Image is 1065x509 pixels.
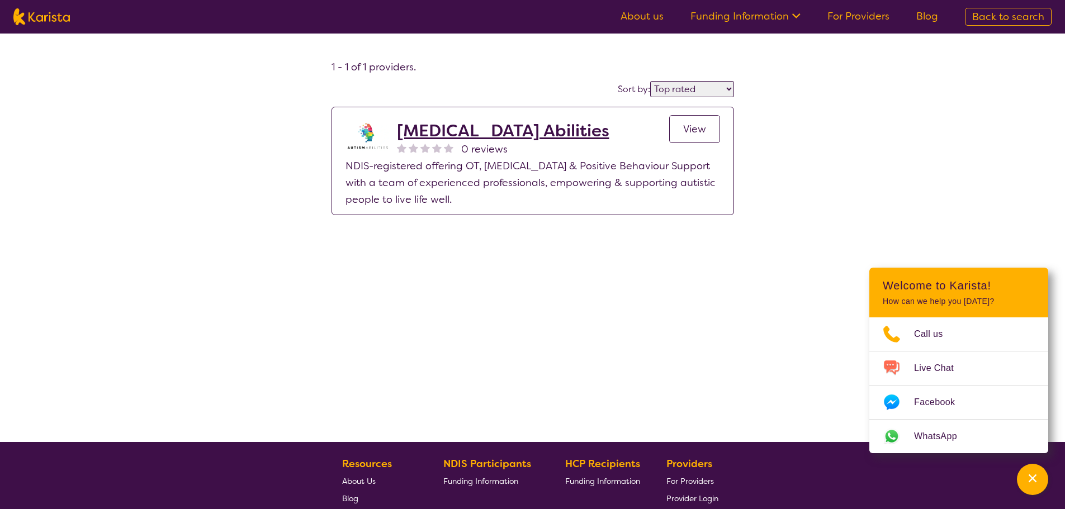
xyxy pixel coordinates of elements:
[444,143,453,153] img: nonereviewstar
[669,115,720,143] a: View
[443,457,531,470] b: NDIS Participants
[666,489,718,507] a: Provider Login
[565,472,640,489] a: Funding Information
[666,472,718,489] a: For Providers
[827,9,889,23] a: For Providers
[345,158,720,208] p: NDIS-registered offering OT, [MEDICAL_DATA] & Positive Behaviour Support with a team of experienc...
[345,121,390,151] img: tuxwog0w0nxq84daeyee.webp
[690,9,801,23] a: Funding Information
[618,83,650,95] label: Sort by:
[461,141,508,158] span: 0 reviews
[13,8,70,25] img: Karista logo
[332,60,734,74] h4: 1 - 1 of 1 providers .
[972,10,1044,23] span: Back to search
[342,476,376,486] span: About Us
[965,8,1052,26] a: Back to search
[342,493,358,503] span: Blog
[914,360,967,377] span: Live Chat
[565,476,640,486] span: Funding Information
[883,297,1035,306] p: How can we help you [DATE]?
[914,326,957,342] span: Call us
[666,493,718,503] span: Provider Login
[443,476,518,486] span: Funding Information
[420,143,430,153] img: nonereviewstar
[914,428,971,445] span: WhatsApp
[666,457,712,470] b: Providers
[342,457,392,470] b: Resources
[883,279,1035,292] h2: Welcome to Karista!
[1017,464,1048,495] button: Channel Menu
[916,9,938,23] a: Blog
[342,472,417,489] a: About Us
[869,420,1048,453] a: Web link opens in a new tab.
[342,489,417,507] a: Blog
[565,457,640,470] b: HCP Recipients
[914,394,968,411] span: Facebook
[432,143,442,153] img: nonereviewstar
[443,472,539,489] a: Funding Information
[621,9,664,23] a: About us
[869,268,1048,453] div: Channel Menu
[869,317,1048,453] ul: Choose channel
[409,143,418,153] img: nonereviewstar
[397,121,609,141] a: [MEDICAL_DATA] Abilities
[397,143,406,153] img: nonereviewstar
[683,122,706,136] span: View
[666,476,714,486] span: For Providers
